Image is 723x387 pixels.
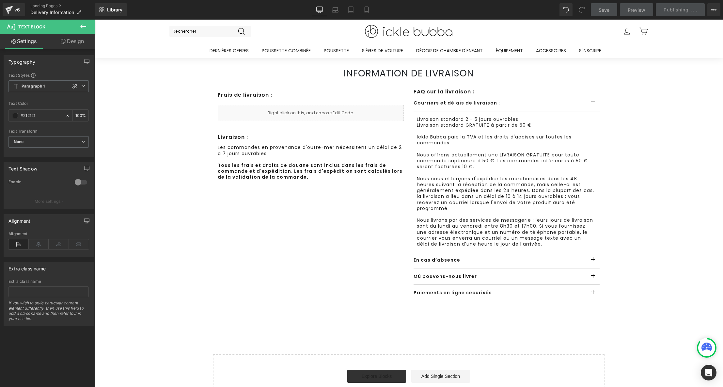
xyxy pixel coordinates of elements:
[4,194,93,209] button: More settings
[253,350,312,363] a: Explore Blocks
[8,215,31,224] div: Alignment
[13,6,21,14] div: v6
[317,350,376,363] a: Add Single Section
[14,139,24,144] b: None
[319,68,380,76] b: FAQ sur la livraison :
[319,253,383,260] b: Où pouvons-nous livrer
[8,232,89,236] div: Alignment
[35,199,61,204] p: More settings
[478,24,513,39] a: S'inscrire
[73,110,88,121] div: %
[315,24,395,39] a: Décor de chambre d'enfant
[123,72,178,79] b: Frais de livraison :
[575,3,588,16] button: Redo
[123,142,308,161] strong: Tous les frais et droits de douane sont inclus dans les frais de commande et d'expédition. Les fr...
[30,3,95,8] a: Landing Pages
[8,56,35,65] div: Typography
[628,7,645,13] span: Preview
[343,3,359,16] a: Tablet
[312,3,327,16] a: Desktop
[123,48,505,59] h1: Information de livraison
[22,84,45,89] b: Paragraph 1
[223,24,261,39] a: Poussette
[107,7,122,13] span: Library
[319,237,366,244] b: En cas d’absence
[18,24,45,29] span: Text Block
[75,6,157,17] input: Rechercher
[599,7,609,13] span: Save
[541,2,558,21] a: Panier
[435,24,478,39] a: Accessoires
[395,24,435,39] a: Équipement
[8,101,89,106] div: Text Color
[707,3,720,16] button: More
[8,300,89,326] div: If you wish to style particular content element differently, then use this field to add a class n...
[21,112,62,119] input: Color
[8,179,68,186] div: Enable
[3,3,25,16] a: v6
[322,156,500,192] p: Nous nous efforçons d'expédier les marchandises dans les 48 heures suivant la réception de la com...
[8,73,89,78] div: Text Styles
[161,24,223,39] a: Poussette Combinée
[322,132,500,150] p: Nous offrons actuellement une LIVRAISON GRATUITE pour toute commande supérieure à 50 €. Les comma...
[322,97,500,103] p: Livraison standard 2 - 5 jours ouvrables
[49,34,96,49] a: Design
[95,3,127,16] a: New Library
[327,3,343,16] a: Laptop
[8,262,46,271] div: Extra class name
[123,114,154,121] b: Livraison :
[319,270,398,276] b: Paiements en ligne sécurisés
[359,3,374,16] a: Mobile
[322,114,500,126] p: Ickle Bubba paie la TVA et les droits d'accises sur toutes les commandes
[8,279,89,284] div: Extra class name
[30,10,74,15] span: Delivery Information
[322,198,500,227] p: Nous livrons par des services de messagerie ; leurs jours de livraison sont du lundi au vendredi ...
[109,24,161,39] a: Dernières offres
[701,365,716,380] div: Open Intercom Messenger
[261,24,315,39] a: Sièges de voiture
[620,3,653,16] a: Preview
[319,80,406,87] b: Courriers et délais de livraison :
[8,129,89,134] div: Text Transform
[559,3,573,16] button: Undo
[123,125,309,137] p: Les commandes en provenance d'outre-mer nécessitent un délai de 2 à 7 jours ouvrables.
[8,162,37,171] div: Text Shadow
[322,103,500,108] p: Livraison standard GRATUITE à partir de 50 €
